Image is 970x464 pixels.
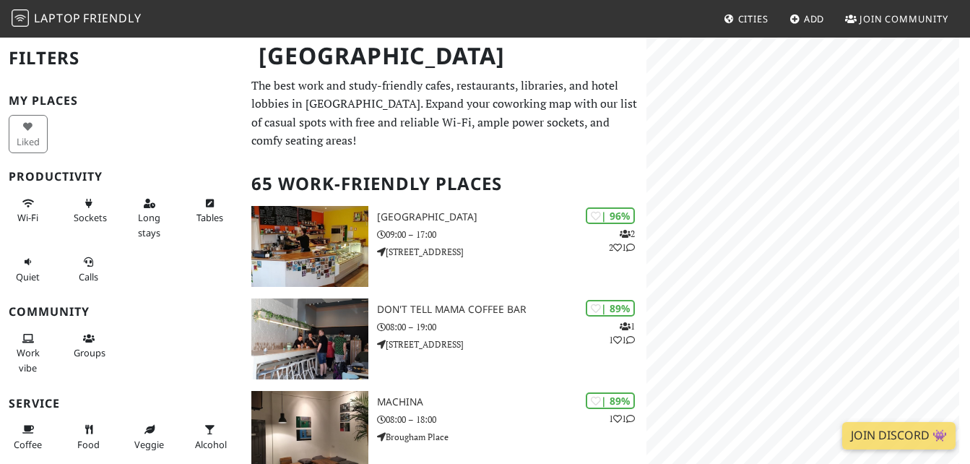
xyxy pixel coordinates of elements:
button: Tables [191,192,230,230]
button: Long stays [130,192,169,244]
button: Coffee [9,418,48,456]
span: Quiet [16,270,40,283]
p: 08:00 – 19:00 [377,320,646,334]
button: Sockets [69,192,108,230]
span: Friendly [83,10,141,26]
span: Work-friendly tables [196,211,223,224]
h3: [GEOGRAPHIC_DATA] [377,211,646,223]
a: Add [784,6,831,32]
button: Work vibe [9,327,48,379]
span: Add [804,12,825,25]
img: Don't tell Mama Coffee Bar [251,298,369,379]
h3: Don't tell Mama Coffee Bar [377,304,646,316]
span: Group tables [74,346,105,359]
p: 09:00 – 17:00 [377,228,646,241]
a: Cities [718,6,774,32]
p: The best work and study-friendly cafes, restaurants, libraries, and hotel lobbies in [GEOGRAPHIC_... [251,77,638,150]
p: 2 2 1 [609,227,635,254]
a: LaptopFriendly LaptopFriendly [12,7,142,32]
span: Food [77,438,100,451]
span: Power sockets [74,211,107,224]
a: Don't tell Mama Coffee Bar | 89% 111 Don't tell Mama Coffee Bar 08:00 – 19:00 [STREET_ADDRESS] [243,298,647,379]
h3: Productivity [9,170,234,184]
p: 1 1 [609,412,635,426]
p: [STREET_ADDRESS] [377,338,646,351]
span: Video/audio calls [79,270,98,283]
a: North Fort Cafe | 96% 221 [GEOGRAPHIC_DATA] 09:00 – 17:00 [STREET_ADDRESS] [243,206,647,287]
a: Join Discord 👾 [842,422,956,450]
button: Quiet [9,250,48,288]
h3: Machina [377,396,646,408]
h1: [GEOGRAPHIC_DATA] [247,36,644,76]
button: Groups [69,327,108,365]
span: Coffee [14,438,42,451]
div: | 96% [586,207,635,224]
h2: 65 Work-Friendly Places [251,162,638,206]
h2: Filters [9,36,234,80]
a: Join Community [839,6,954,32]
p: 08:00 – 18:00 [377,413,646,426]
span: Cities [738,12,768,25]
button: Calls [69,250,108,288]
h3: Community [9,305,234,319]
button: Wi-Fi [9,192,48,230]
span: Alcohol [195,438,227,451]
button: Veggie [130,418,169,456]
button: Food [69,418,108,456]
img: North Fort Cafe [251,206,369,287]
span: Stable Wi-Fi [17,211,38,224]
h3: Service [9,397,234,411]
span: Laptop [34,10,81,26]
p: 1 1 1 [609,319,635,347]
button: Alcohol [191,418,230,456]
p: [STREET_ADDRESS] [377,245,646,259]
h3: My Places [9,94,234,108]
span: Join Community [859,12,948,25]
span: People working [17,346,40,374]
img: LaptopFriendly [12,9,29,27]
p: Brougham Place [377,430,646,444]
div: | 89% [586,300,635,317]
span: Veggie [134,438,164,451]
div: | 89% [586,392,635,409]
span: Long stays [138,211,160,239]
